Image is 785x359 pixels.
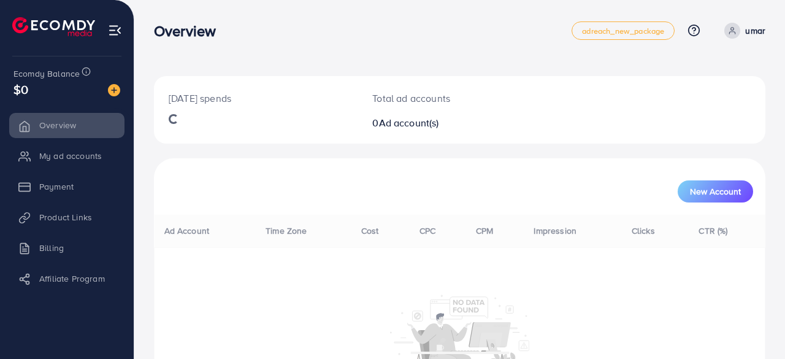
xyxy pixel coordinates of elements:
[108,23,122,37] img: menu
[12,17,95,36] img: logo
[13,80,28,98] span: $0
[108,84,120,96] img: image
[372,91,496,106] p: Total ad accounts
[379,116,439,129] span: Ad account(s)
[154,22,226,40] h3: Overview
[582,27,664,35] span: adreach_new_package
[719,23,765,39] a: umar
[13,68,80,80] span: Ecomdy Balance
[169,91,343,106] p: [DATE] spends
[745,23,765,38] p: umar
[572,21,675,40] a: adreach_new_package
[372,117,496,129] h2: 0
[690,187,741,196] span: New Account
[678,180,753,203] button: New Account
